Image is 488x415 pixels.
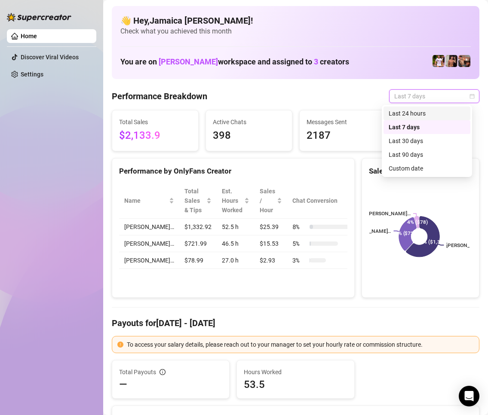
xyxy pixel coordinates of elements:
[389,164,465,173] div: Custom date
[384,148,470,162] div: Last 90 days
[445,55,457,67] img: Zach
[120,15,471,27] h4: 👋 Hey, Jamaica [PERSON_NAME] !
[179,219,217,235] td: $1,332.92
[124,196,167,205] span: Name
[394,90,474,103] span: Last 7 days
[470,94,475,99] span: calendar
[21,54,79,61] a: Discover Viral Videos
[119,128,191,144] span: $2,133.9
[159,57,218,66] span: [PERSON_NAME]
[160,369,166,375] span: info-circle
[119,235,179,252] td: [PERSON_NAME]…
[184,186,205,215] span: Total Sales & Tips
[127,340,474,349] div: To access your salary details, please reach out to your manager to set your hourly rate or commis...
[255,252,287,269] td: $2.93
[21,33,37,40] a: Home
[287,183,360,219] th: Chat Conversion
[292,196,348,205] span: Chat Conversion
[292,256,306,265] span: 3 %
[458,55,470,67] img: Osvaldo
[255,235,287,252] td: $15.53
[389,109,465,118] div: Last 24 hours
[244,367,347,377] span: Hours Worked
[244,378,347,391] span: 53.5
[217,252,255,269] td: 27.0 h
[119,378,127,391] span: —
[292,222,306,232] span: 8 %
[348,228,391,234] text: [PERSON_NAME]…
[119,117,191,127] span: Total Sales
[307,117,379,127] span: Messages Sent
[119,252,179,269] td: [PERSON_NAME]…
[389,136,465,146] div: Last 30 days
[260,186,275,215] span: Sales / Hour
[384,120,470,134] div: Last 7 days
[433,55,445,67] img: Hector
[389,122,465,132] div: Last 7 days
[307,128,379,144] span: 2187
[21,71,43,78] a: Settings
[459,386,479,406] div: Open Intercom Messenger
[179,235,217,252] td: $721.99
[369,165,472,177] div: Sales by OnlyFans Creator
[384,107,470,120] div: Last 24 hours
[117,342,123,348] span: exclamation-circle
[255,219,287,235] td: $25.39
[119,183,179,219] th: Name
[120,57,349,67] h1: You are on workspace and assigned to creators
[120,27,471,36] span: Check what you achieved this month
[112,90,207,102] h4: Performance Breakdown
[292,239,306,248] span: 5 %
[179,183,217,219] th: Total Sales & Tips
[112,317,479,329] h4: Payouts for [DATE] - [DATE]
[119,219,179,235] td: [PERSON_NAME]…
[368,211,411,217] text: [PERSON_NAME]…
[217,235,255,252] td: 46.5 h
[217,219,255,235] td: 52.5 h
[389,150,465,159] div: Last 90 days
[222,186,242,215] div: Est. Hours Worked
[213,117,285,127] span: Active Chats
[179,252,217,269] td: $78.99
[7,13,71,21] img: logo-BBDzfeDw.svg
[119,367,156,377] span: Total Payouts
[384,134,470,148] div: Last 30 days
[255,183,287,219] th: Sales / Hour
[213,128,285,144] span: 398
[384,162,470,175] div: Custom date
[119,165,347,177] div: Performance by OnlyFans Creator
[314,57,318,66] span: 3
